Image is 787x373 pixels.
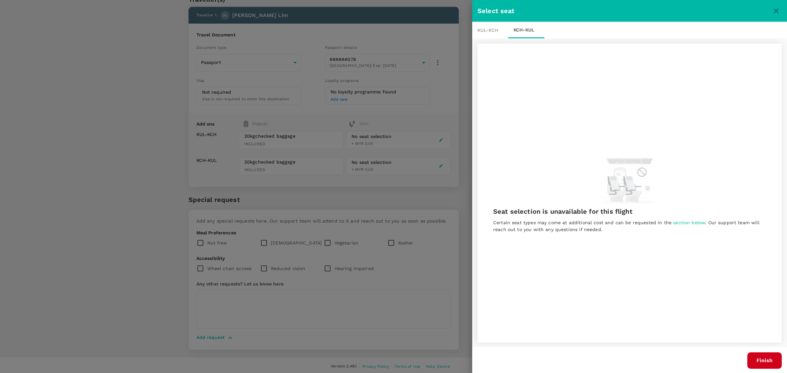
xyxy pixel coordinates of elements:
button: Finish [747,352,782,369]
div: KUL - KCH [472,22,508,38]
span: section below [673,220,705,225]
p: Certain seat types may come at additional cost and can be requested in the . Our support team wil... [493,219,766,232]
h6: Seat selection is unavailable for this flight [493,206,766,217]
div: KCH - KUL [508,22,544,38]
button: close [771,5,782,16]
div: Select seat [477,6,771,16]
